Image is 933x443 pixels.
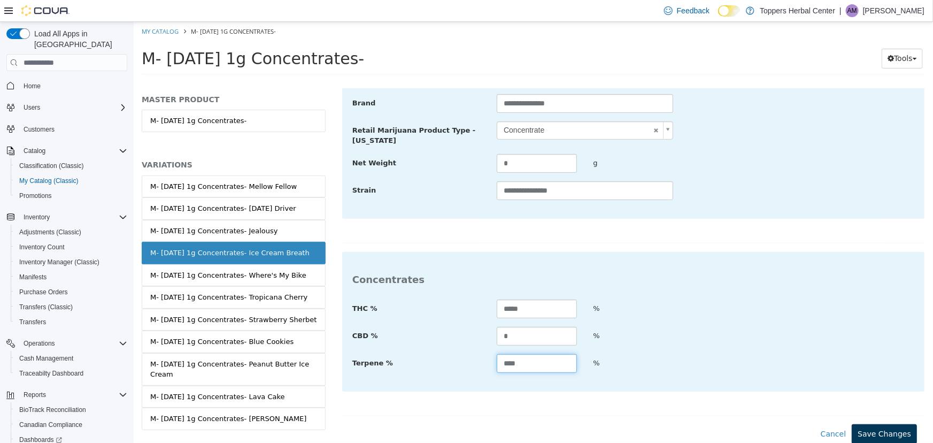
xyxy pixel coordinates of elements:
span: Canadian Compliance [19,421,82,429]
span: Manifests [15,271,127,284]
span: BioTrack Reconciliation [19,406,86,414]
a: Concentrate [363,100,539,118]
span: Transfers [19,318,46,326]
a: Inventory Manager (Classic) [15,256,104,269]
span: Traceabilty Dashboard [15,367,127,380]
span: My Catalog (Classic) [19,177,79,185]
button: Operations [19,337,59,350]
button: Classification (Classic) [11,158,132,173]
span: Transfers (Classic) [15,301,127,314]
div: % [451,305,548,324]
button: BioTrack Reconciliation [11,402,132,417]
button: Inventory [2,210,132,225]
a: Manifests [15,271,51,284]
span: Home [24,82,41,90]
h5: VARIATIONS [8,138,192,148]
span: Canadian Compliance [15,418,127,431]
span: AM [847,4,857,17]
a: Canadian Compliance [15,418,87,431]
div: M- [DATE] 1g Concentrates- Peanut Butter Ice Cream [17,337,183,358]
button: Promotions [11,188,132,203]
span: Reports [19,388,127,401]
button: Catalog [19,144,50,157]
button: Inventory Manager (Classic) [11,255,132,270]
p: Toppers Herbal Center [760,4,835,17]
button: Cash Management [11,351,132,366]
a: Inventory Count [15,241,69,254]
span: Inventory [24,213,50,222]
a: Promotions [15,189,56,202]
div: Audrey Murphy [846,4,859,17]
span: Operations [19,337,127,350]
span: Load All Apps in [GEOGRAPHIC_DATA] [30,28,127,50]
span: CBD % [219,310,244,318]
span: Catalog [24,147,45,155]
button: Operations [2,336,132,351]
span: Terpene % [219,337,259,345]
div: g [451,132,548,151]
span: Manifests [19,273,47,281]
span: Cash Management [15,352,127,365]
span: Customers [19,123,127,136]
button: Transfers [11,315,132,330]
span: Net Weight [219,137,263,145]
a: Cash Management [15,352,78,365]
span: Strain [219,164,242,172]
button: Reports [2,387,132,402]
input: Dark Mode [718,5,741,17]
span: Brand [219,77,242,85]
h5: MASTER PRODUCT [8,73,192,82]
span: Cash Management [19,354,73,363]
p: | [839,4,842,17]
button: Tools [748,27,789,47]
span: Feedback [677,5,710,16]
button: Catalog [2,143,132,158]
span: BioTrack Reconciliation [15,403,127,416]
div: M- [DATE] 1g Concentrates- Lava Cake [17,370,151,380]
a: Customers [19,123,59,136]
span: M- [DATE] 1g Concentrates- [8,27,230,46]
span: Users [24,103,40,112]
span: Retail Marijuana Product Type - [US_STATE] [219,104,342,123]
div: M- [DATE] 1g Concentrates- Tropicana Cherry [17,270,174,281]
div: M- [DATE] 1g Concentrates- Ice Cream Breath [17,226,176,236]
span: Home [19,79,127,92]
button: Reports [19,388,50,401]
span: Adjustments (Classic) [15,226,127,239]
button: Traceabilty Dashboard [11,366,132,381]
span: Promotions [19,192,52,200]
div: M- [DATE] 1g Concentrates- Where's My Bike [17,248,173,259]
button: Transfers (Classic) [11,300,132,315]
span: Operations [24,339,55,348]
button: My Catalog (Classic) [11,173,132,188]
span: Inventory Manager (Classic) [15,256,127,269]
button: Cancel [681,402,718,422]
p: [PERSON_NAME] [863,4,924,17]
span: Concentrate [364,100,516,117]
span: THC % [219,282,244,291]
button: Customers [2,121,132,137]
span: Classification (Classic) [15,159,127,172]
button: Save Changes [718,402,783,422]
button: Canadian Compliance [11,417,132,432]
div: M- [DATE] 1g Concentrates- Blue Cookies [17,315,160,325]
button: Inventory [19,211,54,224]
a: Transfers (Classic) [15,301,77,314]
div: M- [DATE] 1g Concentrates- [DATE] Driver [17,181,163,192]
span: Inventory Count [19,243,65,251]
a: My Catalog (Classic) [15,174,83,187]
span: Purchase Orders [15,286,127,299]
a: Purchase Orders [15,286,72,299]
button: Purchase Orders [11,285,132,300]
span: My Catalog (Classic) [15,174,127,187]
span: Transfers (Classic) [19,303,73,311]
a: M- [DATE] 1g Concentrates- [8,88,192,110]
span: M- [DATE] 1g Concentrates- [57,5,142,13]
div: % [451,278,548,296]
div: M- [DATE] 1g Concentrates- Jealousy [17,204,144,215]
button: Home [2,78,132,93]
span: Reports [24,391,46,399]
span: Users [19,101,127,114]
span: Transfers [15,316,127,329]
